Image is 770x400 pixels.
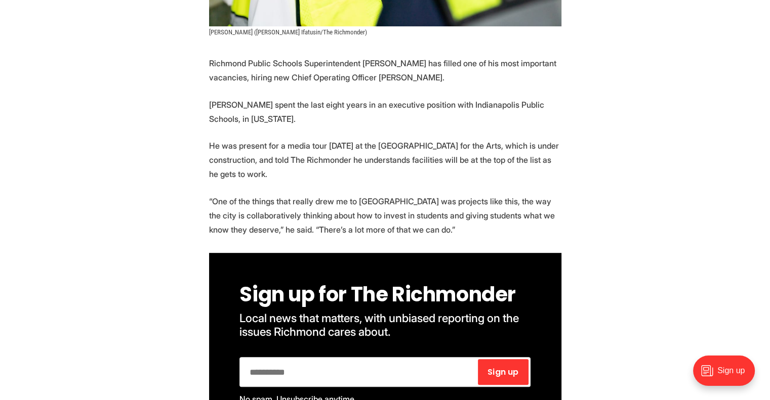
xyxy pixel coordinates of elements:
iframe: portal-trigger [684,350,770,400]
span: Sign up for The Richmonder [239,280,516,308]
span: [PERSON_NAME] ([PERSON_NAME] Ifatusin/The Richmonder) [209,28,367,36]
p: He was present for a media tour [DATE] at the [GEOGRAPHIC_DATA] for the Arts, which is under cons... [209,139,561,181]
p: [PERSON_NAME] spent the last eight years in an executive position with Indianapolis Public School... [209,98,561,126]
button: Sign up [478,359,529,385]
p: “One of the things that really drew me to [GEOGRAPHIC_DATA] was projects like this, the way the c... [209,194,561,237]
p: Richmond Public Schools Superintendent [PERSON_NAME] has filled one of his most important vacanci... [209,56,561,84]
span: Sign up [488,368,518,376]
span: Local news that matters, with unbiased reporting on the issues Richmond cares about. [239,311,521,338]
